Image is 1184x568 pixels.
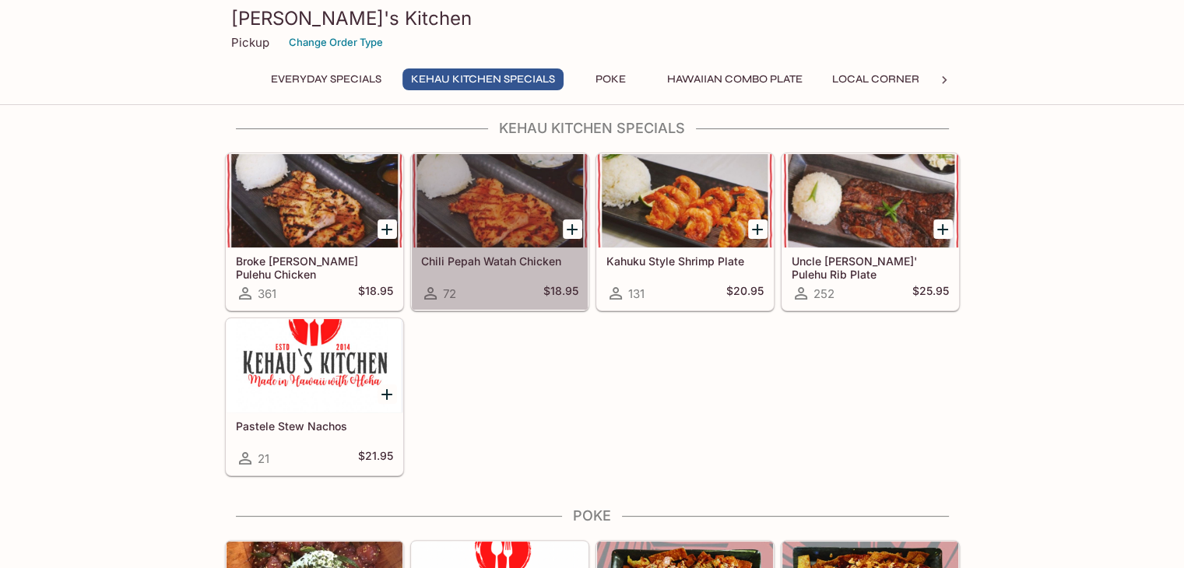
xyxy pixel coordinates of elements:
[236,254,393,280] h5: Broke [PERSON_NAME] Pulehu Chicken
[748,219,768,239] button: Add Kahuku Style Shrimp Plate
[227,154,402,247] div: Broke Da Mouth Pulehu Chicken
[628,286,645,301] span: 131
[236,419,393,433] h5: Pastele Stew Nachos
[358,284,393,303] h5: $18.95
[358,449,393,468] h5: $21.95
[933,219,953,239] button: Add Uncle Dennis' Pulehu Rib Plate
[792,254,949,280] h5: Uncle [PERSON_NAME]' Pulehu Rib Plate
[596,153,774,310] a: Kahuku Style Shrimp Plate131$20.95
[226,318,403,475] a: Pastele Stew Nachos21$21.95
[576,68,646,90] button: Poke
[402,68,564,90] button: Kehau Kitchen Specials
[824,68,928,90] button: Local Corner
[813,286,834,301] span: 252
[606,254,764,268] h5: Kahuku Style Shrimp Plate
[659,68,811,90] button: Hawaiian Combo Plate
[421,254,578,268] h5: Chili Pepah Watah Chicken
[782,154,958,247] div: Uncle Dennis' Pulehu Rib Plate
[443,286,456,301] span: 72
[258,451,269,466] span: 21
[227,319,402,412] div: Pastele Stew Nachos
[258,286,276,301] span: 361
[378,384,397,404] button: Add Pastele Stew Nachos
[262,68,390,90] button: Everyday Specials
[543,284,578,303] h5: $18.95
[563,219,582,239] button: Add Chili Pepah Watah Chicken
[226,153,403,310] a: Broke [PERSON_NAME] Pulehu Chicken361$18.95
[225,507,960,524] h4: Poke
[231,35,269,50] p: Pickup
[282,30,390,54] button: Change Order Type
[412,154,588,247] div: Chili Pepah Watah Chicken
[782,153,959,310] a: Uncle [PERSON_NAME]' Pulehu Rib Plate252$25.95
[597,154,773,247] div: Kahuku Style Shrimp Plate
[411,153,588,310] a: Chili Pepah Watah Chicken72$18.95
[378,219,397,239] button: Add Broke Da Mouth Pulehu Chicken
[912,284,949,303] h5: $25.95
[231,6,954,30] h3: [PERSON_NAME]'s Kitchen
[726,284,764,303] h5: $20.95
[225,120,960,137] h4: Kehau Kitchen Specials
